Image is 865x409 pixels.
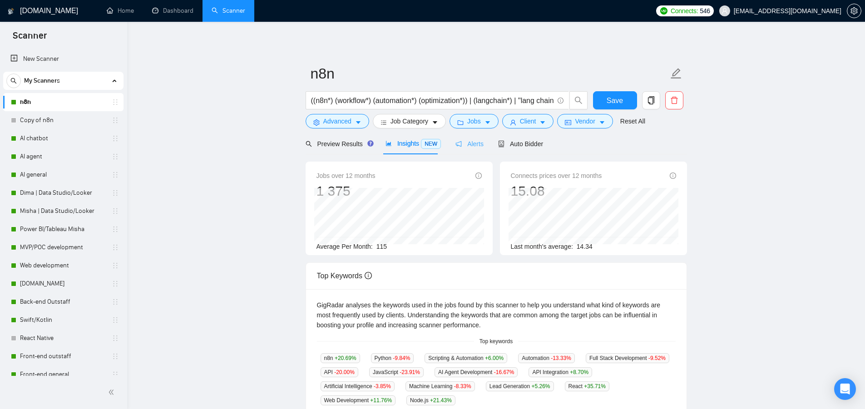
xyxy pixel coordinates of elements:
span: info-circle [475,172,482,179]
span: +11.76 % [370,397,392,404]
span: delete [666,96,683,104]
span: search [306,141,312,147]
img: logo [8,4,14,19]
div: Top Keywords [317,263,676,289]
a: Copy of n8n [20,111,106,129]
span: -9.84 % [393,355,410,361]
span: holder [112,298,119,306]
span: -20.00 % [334,369,355,375]
a: New Scanner [10,50,116,68]
span: copy [643,96,660,104]
span: search [7,78,20,84]
a: Front-end outstaff [20,347,106,365]
span: AI Agent Development [435,367,518,377]
span: Artificial Intelligence [321,381,395,391]
a: Dima | Data Studio/Looker [20,184,106,202]
a: Reset All [620,116,645,126]
span: My Scanners [24,72,60,90]
span: holder [112,135,119,142]
button: idcardVendorcaret-down [557,114,613,128]
span: holder [112,99,119,106]
span: +35.71 % [584,383,606,389]
span: 14.34 [577,243,593,250]
span: idcard [565,119,571,126]
span: holder [112,207,119,215]
span: +8.70 % [570,369,588,375]
button: Save [593,91,637,109]
span: holder [112,353,119,360]
span: Auto Bidder [498,140,543,148]
span: Job Category [390,116,428,126]
span: holder [112,280,119,287]
li: New Scanner [3,50,124,68]
span: holder [112,171,119,178]
button: folderJobscaret-down [450,114,499,128]
div: 1 375 [316,182,376,200]
button: copy [642,91,660,109]
span: React [565,381,609,391]
a: AI agent [20,148,106,166]
span: setting [313,119,320,126]
span: +6.00 % [485,355,504,361]
a: dashboardDashboard [152,7,193,15]
a: Front-end general [20,365,106,384]
a: searchScanner [212,7,245,15]
span: caret-down [432,119,438,126]
button: search [6,74,21,88]
div: Tooltip anchor [366,139,375,148]
button: settingAdvancedcaret-down [306,114,369,128]
span: Python [371,353,414,363]
span: bars [381,119,387,126]
a: Swift/Kotlin [20,311,106,329]
div: Open Intercom Messenger [834,378,856,400]
span: JavaScript [369,367,424,377]
span: Preview Results [306,140,371,148]
span: -3.85 % [374,383,391,389]
a: Misha | Data Studio/Looker [20,202,106,220]
span: search [570,96,587,104]
span: 115 [376,243,387,250]
span: user [510,119,516,126]
span: -13.33 % [551,355,571,361]
span: info-circle [365,272,372,279]
span: info-circle [670,172,676,179]
div: 15.08 [511,182,602,200]
button: userClientcaret-down [502,114,554,128]
span: Node.js [406,395,455,405]
span: Machine Learning [405,381,475,391]
span: Last month's average: [511,243,573,250]
span: holder [112,335,119,342]
span: Connects: [671,6,698,16]
span: setting [847,7,861,15]
span: -23.91 % [400,369,420,375]
span: Connects prices over 12 months [511,171,602,181]
span: holder [112,371,119,378]
span: +21.43 % [430,397,452,404]
span: caret-down [599,119,605,126]
input: Search Freelance Jobs... [311,95,554,106]
span: Advanced [323,116,351,126]
a: AI general [20,166,106,184]
span: API [321,367,358,377]
a: homeHome [107,7,134,15]
span: area-chart [386,140,392,147]
span: Vendor [575,116,595,126]
a: [DOMAIN_NAME] [20,275,106,293]
span: Scanner [5,29,54,48]
span: robot [498,141,504,147]
span: holder [112,153,119,160]
span: user [722,8,728,14]
span: Scripting & Automation [425,353,507,363]
span: holder [112,244,119,251]
span: Alerts [455,140,484,148]
span: Client [520,116,536,126]
span: Full Stack Development [586,353,669,363]
span: holder [112,117,119,124]
span: n8n [321,353,360,363]
button: search [569,91,588,109]
span: double-left [108,388,117,397]
a: n8n [20,93,106,111]
a: Power BI/Tableau Misha [20,220,106,238]
span: Insights [386,140,441,147]
button: delete [665,91,683,109]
